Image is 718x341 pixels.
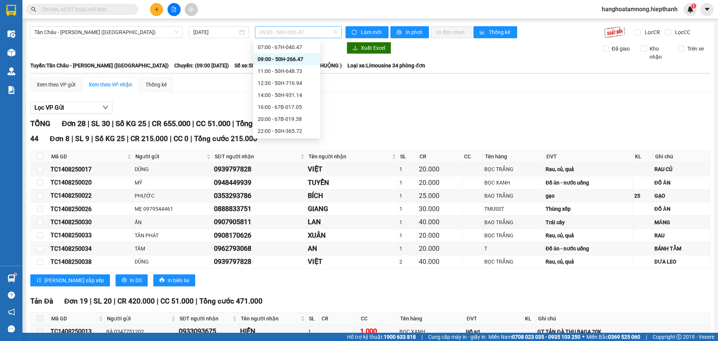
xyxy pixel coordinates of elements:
b: Công Ty xe khách HIỆP THÀNH [24,6,86,51]
div: XUÂN [308,230,397,241]
span: | [91,134,93,143]
span: Chuyến: (09:00 [DATE]) [174,61,229,70]
div: Trái cây [546,218,632,226]
button: Lọc VP Gửi [30,102,113,114]
span: printer [122,277,127,283]
span: TỔNG [30,119,50,128]
div: Thống kê [145,80,167,89]
div: TC1408250022 [50,191,132,200]
div: 14:00 - 50H-931.14 [258,91,316,99]
span: Đơn 19 [64,297,88,305]
img: solution-icon [7,86,15,94]
span: CC 0 [174,134,188,143]
span: Mã GD [51,314,97,323]
span: caret-down [704,6,711,13]
span: sync [352,30,358,36]
span: Trên xe [684,45,707,53]
div: PHƯỚC [135,192,211,200]
span: | [71,134,73,143]
span: CC 51.000 [160,297,194,305]
div: ẨN [135,218,211,226]
div: ĐỒ ĂN [654,179,709,187]
td: HIỀN [239,325,307,338]
div: 07:00 - 67H-040.47 [258,43,316,51]
button: bar-chartThống kê [473,26,517,38]
span: SĐT người nhận [215,152,299,161]
span: file-add [171,7,177,12]
td: AN [307,242,398,255]
span: In biên lai [168,276,189,284]
td: 0939797828 [213,163,307,176]
strong: 1900 633 818 [384,334,416,340]
button: In đơn chọn [431,26,472,38]
span: Số KG 25 [95,134,125,143]
span: Đơn 8 [50,134,70,143]
sup: 1 [691,3,696,9]
div: BỌC TRẮNG [484,231,543,240]
button: plus [150,3,163,16]
span: CR 655.000 [152,119,190,128]
button: file-add [168,3,181,16]
button: downloadXuất Excel [347,42,391,54]
div: 0888833751 [214,204,305,214]
span: ⚪️ [582,335,584,338]
span: Tên người nhận [241,314,299,323]
div: 20:00 - 67B-019.38 [258,115,316,123]
div: 0939797828 [214,256,305,267]
div: VIỆT [308,256,397,267]
th: ĐVT [465,313,523,325]
div: 1 [399,179,416,187]
input: Tìm tên, số ĐT hoặc mã đơn [41,5,129,13]
td: 0888833751 [213,203,307,216]
span: | [157,297,159,305]
b: Tuyến: Tân Châu - [PERSON_NAME] ([GEOGRAPHIC_DATA]) [30,63,169,68]
td: TC1408250034 [49,242,134,255]
span: | [646,333,647,341]
span: Người gửi [107,314,170,323]
td: TC1408250013 [49,325,105,338]
div: 1.000 [360,326,397,337]
span: Tổng cước 706.000 [236,119,300,128]
div: 1 [399,218,416,226]
span: | [114,297,116,305]
div: Đồ ăn - nước uống [546,244,632,253]
span: | [232,119,234,128]
span: Số xe: 50H-266.47 [234,61,277,70]
span: CR 215.000 [131,134,168,143]
div: TC1408250033 [50,231,132,240]
button: caret-down [700,3,714,16]
div: T [484,244,543,253]
div: 11:00 - 50H-648.73 [258,67,316,75]
th: Tên hàng [483,150,544,163]
span: question-circle [8,292,15,299]
h2: VP Nhận: Tản Đà [39,54,181,101]
div: TMUSST [484,205,543,213]
td: 0908170626 [213,229,307,242]
div: LAN [308,217,397,227]
th: ĐVT [544,150,633,163]
th: Ghi chú [653,150,710,163]
span: SL 9 [75,134,89,143]
span: | [196,297,197,305]
div: 2 [399,258,416,266]
div: BỌC TRẮNG [484,165,543,173]
span: Xuất Excel [361,44,385,52]
div: TC1408250020 [50,178,132,187]
span: Kho nhận [647,45,673,61]
div: BỌC XANH [399,328,463,336]
div: TC1408250034 [50,244,132,253]
div: 1 [308,328,318,336]
span: [PERSON_NAME] sắp xếp [45,276,104,284]
div: 22:00 - 50H-365.72 [258,127,316,135]
span: Lọc VP Gửi [34,103,64,112]
div: TC1408250017 [50,165,132,174]
div: DŨNG [135,165,211,173]
span: | [148,119,150,128]
button: aim [185,3,198,16]
span: bar-chart [479,30,486,36]
span: Tổng cước 215.000 [194,134,257,143]
sup: 1 [14,273,16,275]
div: 1 [399,244,416,253]
span: CC 51.000 [196,119,230,128]
span: Mã GD [51,152,126,161]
